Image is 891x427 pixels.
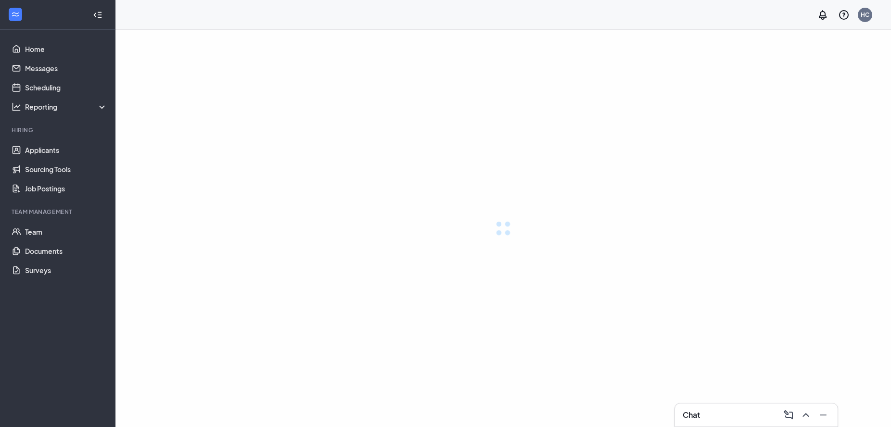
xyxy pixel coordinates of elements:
[25,160,107,179] a: Sourcing Tools
[25,179,107,198] a: Job Postings
[25,241,107,261] a: Documents
[25,78,107,97] a: Scheduling
[93,10,102,20] svg: Collapse
[12,126,105,134] div: Hiring
[800,409,812,421] svg: ChevronUp
[25,59,107,78] a: Messages
[817,9,828,21] svg: Notifications
[683,410,700,420] h3: Chat
[861,11,869,19] div: HC
[780,407,795,423] button: ComposeMessage
[25,102,108,112] div: Reporting
[797,407,813,423] button: ChevronUp
[12,208,105,216] div: Team Management
[11,10,20,19] svg: WorkstreamLogo
[25,222,107,241] a: Team
[25,140,107,160] a: Applicants
[783,409,794,421] svg: ComposeMessage
[817,409,829,421] svg: Minimize
[12,102,21,112] svg: Analysis
[815,407,830,423] button: Minimize
[25,39,107,59] a: Home
[25,261,107,280] a: Surveys
[838,9,850,21] svg: QuestionInfo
